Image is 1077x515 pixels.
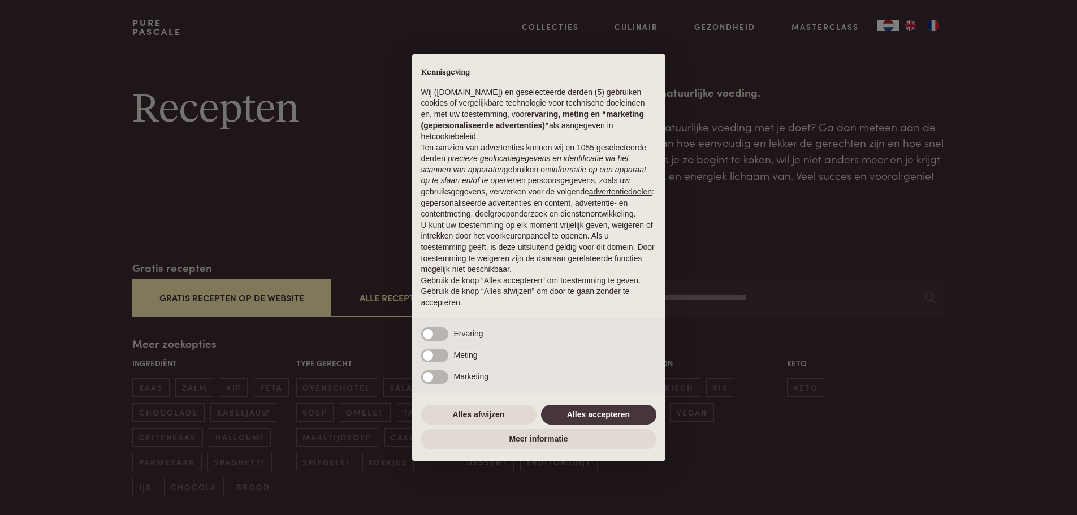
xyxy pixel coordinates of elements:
[421,142,656,220] p: Ten aanzien van advertenties kunnen wij en 1055 geselecteerde gebruiken om en persoonsgegevens, z...
[421,429,656,449] button: Meer informatie
[421,165,647,185] em: informatie op een apparaat op te slaan en/of te openen
[421,68,656,78] h2: Kennisgeving
[454,329,483,338] span: Ervaring
[421,110,644,130] strong: ervaring, meting en “marketing (gepersonaliseerde advertenties)”
[541,405,656,425] button: Alles accepteren
[454,372,488,381] span: Marketing
[589,187,652,198] button: advertentiedoelen
[421,220,656,275] p: U kunt uw toestemming op elk moment vrijelijk geven, weigeren of intrekken door het voorkeurenpan...
[421,154,629,174] em: precieze geolocatiegegevens en identificatie via het scannen van apparaten
[454,350,478,360] span: Meting
[421,87,656,142] p: Wij ([DOMAIN_NAME]) en geselecteerde derden (5) gebruiken cookies of vergelijkbare technologie vo...
[432,132,476,141] a: cookiebeleid
[421,153,446,165] button: derden
[421,405,537,425] button: Alles afwijzen
[421,275,656,309] p: Gebruik de knop “Alles accepteren” om toestemming te geven. Gebruik de knop “Alles afwijzen” om d...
